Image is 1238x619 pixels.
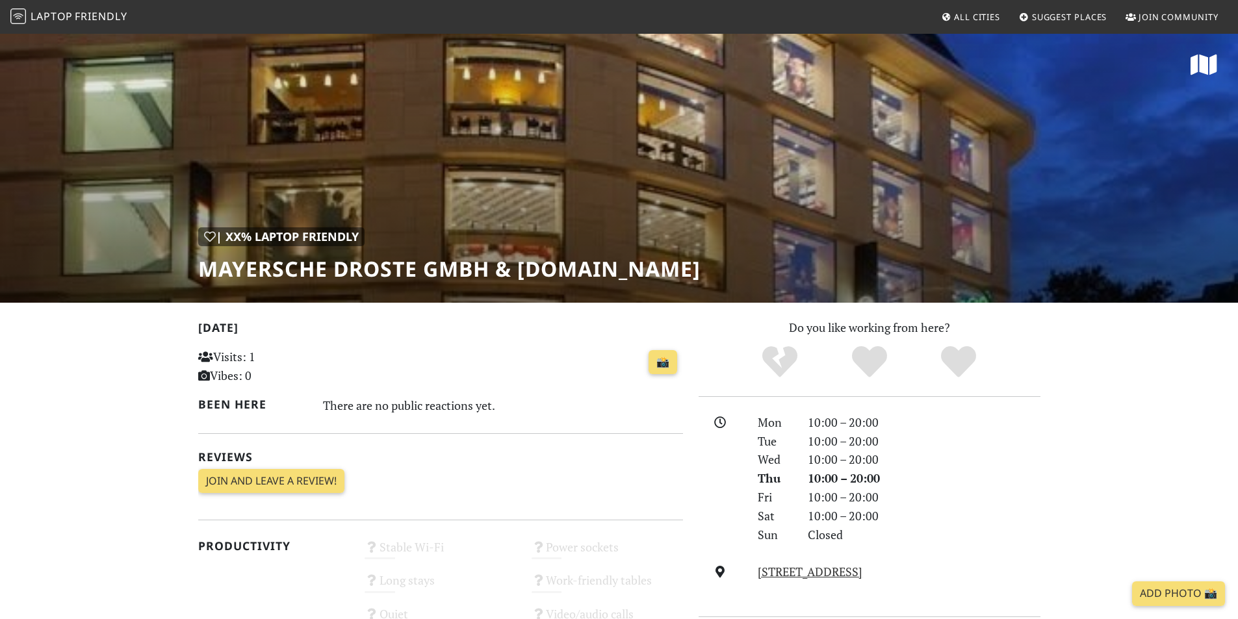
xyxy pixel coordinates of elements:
[1014,5,1113,29] a: Suggest Places
[1120,5,1224,29] a: Join Community
[800,413,1048,432] div: 10:00 – 20:00
[357,537,524,570] div: Stable Wi-Fi
[75,9,127,23] span: Friendly
[524,570,691,603] div: Work-friendly tables
[323,395,683,416] div: There are no public reactions yet.
[31,9,73,23] span: Laptop
[649,350,677,375] a: 📸
[198,398,308,411] h2: Been here
[914,344,1003,380] div: Definitely!
[198,227,365,246] div: | XX% Laptop Friendly
[825,344,914,380] div: Yes
[198,321,683,340] h2: [DATE]
[936,5,1005,29] a: All Cities
[198,469,344,494] a: Join and leave a review!
[1132,581,1225,606] a: Add Photo 📸
[750,469,799,488] div: Thu
[10,8,26,24] img: LaptopFriendly
[800,525,1048,544] div: Closed
[198,347,350,385] p: Visits: 1 Vibes: 0
[198,450,683,464] h2: Reviews
[198,539,350,553] h2: Productivity
[699,318,1040,337] p: Do you like working from here?
[10,6,127,29] a: LaptopFriendly LaptopFriendly
[954,11,1000,23] span: All Cities
[750,488,799,507] div: Fri
[357,570,524,603] div: Long stays
[1032,11,1107,23] span: Suggest Places
[198,257,701,281] h1: Mayersche Droste GmbH & [DOMAIN_NAME]
[750,413,799,432] div: Mon
[524,537,691,570] div: Power sockets
[758,564,862,579] a: [STREET_ADDRESS]
[750,507,799,525] div: Sat
[735,344,825,380] div: No
[1139,11,1219,23] span: Join Community
[750,432,799,451] div: Tue
[750,450,799,469] div: Wed
[800,507,1048,525] div: 10:00 – 20:00
[750,525,799,544] div: Sun
[800,469,1048,488] div: 10:00 – 20:00
[800,488,1048,507] div: 10:00 – 20:00
[800,450,1048,469] div: 10:00 – 20:00
[800,432,1048,451] div: 10:00 – 20:00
